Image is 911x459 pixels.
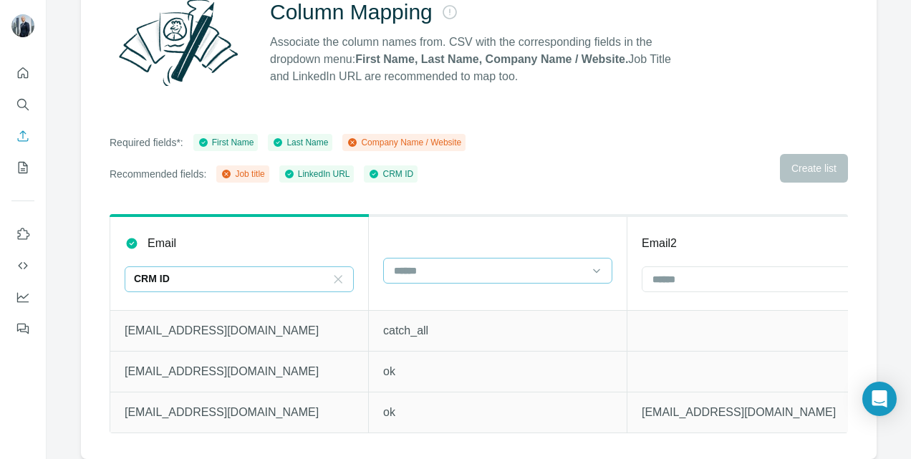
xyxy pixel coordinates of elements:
[11,92,34,117] button: Search
[642,404,871,421] p: [EMAIL_ADDRESS][DOMAIN_NAME]
[198,136,254,149] div: First Name
[383,363,612,380] p: ok
[125,363,354,380] p: [EMAIL_ADDRESS][DOMAIN_NAME]
[347,136,461,149] div: Company Name / Website
[221,168,264,180] div: Job title
[284,168,350,180] div: LinkedIn URL
[11,316,34,342] button: Feedback
[110,167,206,181] p: Recommended fields:
[862,382,897,416] div: Open Intercom Messenger
[11,14,34,37] img: Avatar
[148,235,176,252] p: Email
[125,404,354,421] p: [EMAIL_ADDRESS][DOMAIN_NAME]
[383,322,612,339] p: catch_all
[368,168,413,180] div: CRM ID
[11,253,34,279] button: Use Surfe API
[383,404,612,421] p: ok
[355,53,628,65] strong: First Name, Last Name, Company Name / Website.
[272,136,328,149] div: Last Name
[125,322,354,339] p: [EMAIL_ADDRESS][DOMAIN_NAME]
[11,123,34,149] button: Enrich CSV
[642,235,677,252] p: Email2
[270,34,684,85] p: Associate the column names from. CSV with the corresponding fields in the dropdown menu: Job Titl...
[11,284,34,310] button: Dashboard
[110,135,183,150] p: Required fields*:
[11,155,34,180] button: My lists
[11,60,34,86] button: Quick start
[134,271,170,286] p: CRM ID
[11,221,34,247] button: Use Surfe on LinkedIn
